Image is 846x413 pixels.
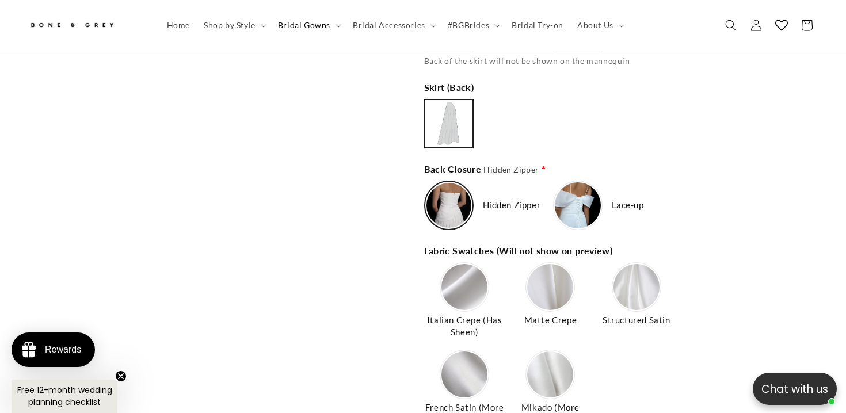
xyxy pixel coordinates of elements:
[483,165,539,174] span: Hidden Zipper
[197,13,271,37] summary: Shop by Style
[570,13,629,37] summary: About Us
[718,13,744,38] summary: Search
[441,264,487,310] img: https://cdn.shopify.com/s/files/1/0750/3832/7081/files/1-Italian-Crepe_995fc379-4248-4617-84cd-83...
[160,13,197,37] a: Home
[512,20,563,30] span: Bridal Try-on
[613,264,660,310] img: https://cdn.shopify.com/s/files/1/0750/3832/7081/files/4-Satin.jpg?v=1756368085
[346,13,441,37] summary: Bridal Accessories
[753,373,837,405] button: Open chatbox
[577,20,613,30] span: About Us
[424,56,630,66] span: Back of the skirt will not be shown on the mannequin
[753,381,837,397] p: Chat with us
[505,13,570,37] a: Bridal Try-on
[448,20,489,30] span: #BGBrides
[424,314,505,338] span: Italian Crepe (Has Sheen)
[29,16,115,35] img: Bone and Grey Bridal
[426,183,471,228] img: https://cdn.shopify.com/s/files/1/0750/3832/7081/files/Closure-zipper.png?v=1756370614
[527,264,573,310] img: https://cdn.shopify.com/s/files/1/0750/3832/7081/files/3-Matte-Crepe_80be2520-7567-4bc4-80bf-3eeb...
[424,162,539,176] span: Back Closure
[271,13,346,37] summary: Bridal Gowns
[45,345,81,355] div: Rewards
[167,20,190,30] span: Home
[115,370,127,382] button: Close teaser
[12,380,117,413] div: Free 12-month wedding planning checklistClose teaser
[426,101,471,146] img: https://cdn.shopify.com/s/files/1/0750/3832/7081/files/a-line_-_back_d7571834-916b-4e15-964b-6180...
[17,384,112,408] span: Free 12-month wedding planning checklist
[278,20,330,30] span: Bridal Gowns
[523,314,579,326] span: Matte Crepe
[353,20,425,30] span: Bridal Accessories
[601,314,672,326] span: Structured Satin
[25,12,148,39] a: Bone and Grey Bridal
[483,199,541,211] span: Hidden Zipper
[204,20,256,30] span: Shop by Style
[424,244,615,258] span: Fabric Swatches (Will not show on preview)
[424,81,477,94] span: Skirt (Back)
[527,351,573,397] img: https://cdn.shopify.com/s/files/1/0750/3832/7081/files/5-Mikado.jpg?v=1756368359
[441,13,505,37] summary: #BGBrides
[555,182,601,228] img: https://cdn.shopify.com/s/files/1/0750/3832/7081/files/Closure-lace-up.jpg?v=1756370613
[612,199,644,211] span: Lace-up
[441,351,487,397] img: https://cdn.shopify.com/s/files/1/0750/3832/7081/files/2-French-Satin_e30a17c1-17c2-464b-8a17-b37...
